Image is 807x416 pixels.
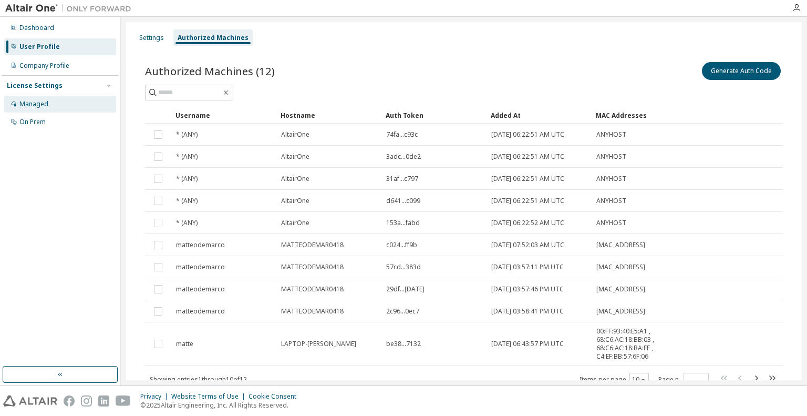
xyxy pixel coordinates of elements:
span: * (ANY) [176,130,198,139]
span: [DATE] 03:57:11 PM UTC [491,263,564,271]
span: LAPTOP-[PERSON_NAME] [281,340,356,348]
div: Managed [19,100,48,108]
span: [DATE] 06:22:51 AM UTC [491,130,564,139]
span: * (ANY) [176,153,198,161]
img: linkedin.svg [98,395,109,407]
button: 10 [632,376,646,384]
span: [MAC_ADDRESS] [596,307,645,316]
span: ANYHOST [596,153,626,161]
span: MATTEODEMAR0418 [281,285,344,293]
span: * (ANY) [176,175,198,183]
span: [DATE] 06:43:57 PM UTC [491,340,564,348]
span: MATTEODEMAR0418 [281,263,344,271]
span: AltairOne [281,153,309,161]
span: matteodemarco [176,241,225,249]
span: [DATE] 03:57:46 PM UTC [491,285,564,293]
span: d641...c099 [386,197,420,205]
span: [DATE] 06:22:51 AM UTC [491,153,564,161]
span: MATTEODEMAR0418 [281,307,344,316]
img: altair_logo.svg [3,395,57,407]
span: be38...7132 [386,340,421,348]
div: Authorized Machines [178,34,249,42]
div: Settings [139,34,164,42]
span: 29df...[DATE] [386,285,425,293]
button: Generate Auth Code [702,62,781,80]
p: © 2025 Altair Engineering, Inc. All Rights Reserved. [140,401,303,410]
div: Website Terms of Use [171,392,249,401]
span: 00:FF:93:40:E5:A1 , 68:C6:AC:18:BB:03 , 68:C6:AC:18:BA:FF , C4:EF:BB:57:6F:06 [596,327,670,361]
span: matteodemarco [176,307,225,316]
span: [MAC_ADDRESS] [596,263,645,271]
img: youtube.svg [116,395,131,407]
span: matteodemarco [176,263,225,271]
span: 3adc...0de2 [386,153,421,161]
span: ANYHOST [596,130,626,139]
div: User Profile [19,43,60,51]
div: Company Profile [19,62,69,70]
span: [DATE] 06:22:51 AM UTC [491,197,564,205]
span: [DATE] 06:22:52 AM UTC [491,219,564,227]
span: c024...ff9b [386,241,417,249]
div: Dashboard [19,24,54,32]
span: MATTEODEMAR0418 [281,241,344,249]
span: ANYHOST [596,197,626,205]
div: Username [175,107,272,124]
div: Cookie Consent [249,392,303,401]
span: [MAC_ADDRESS] [596,241,645,249]
div: Added At [491,107,587,124]
div: Auth Token [386,107,482,124]
span: Authorized Machines (12) [145,64,275,78]
span: 2c96...0ec7 [386,307,419,316]
span: AltairOne [281,197,309,205]
div: Hostname [281,107,377,124]
span: [DATE] 06:22:51 AM UTC [491,175,564,183]
span: 74fa...c93c [386,130,418,139]
div: MAC Addresses [596,107,670,124]
img: facebook.svg [64,395,75,407]
span: 153a...fabd [386,219,420,227]
span: 31af...c797 [386,175,418,183]
span: AltairOne [281,130,309,139]
span: AltairOne [281,219,309,227]
span: matte [176,340,193,348]
span: * (ANY) [176,219,198,227]
span: 57cd...383d [386,263,421,271]
span: ANYHOST [596,219,626,227]
span: * (ANY) [176,197,198,205]
div: Privacy [140,392,171,401]
div: License Settings [7,82,63,90]
div: On Prem [19,118,46,126]
span: ANYHOST [596,175,626,183]
img: Altair One [5,3,137,14]
span: [DATE] 03:58:41 PM UTC [491,307,564,316]
span: matteodemarco [176,285,225,293]
span: [MAC_ADDRESS] [596,285,645,293]
span: Items per page [580,373,649,387]
span: Page n. [658,373,709,387]
span: [DATE] 07:52:03 AM UTC [491,241,564,249]
span: AltairOne [281,175,309,183]
span: Showing entries 1 through 10 of 12 [150,375,247,384]
img: instagram.svg [81,395,92,407]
